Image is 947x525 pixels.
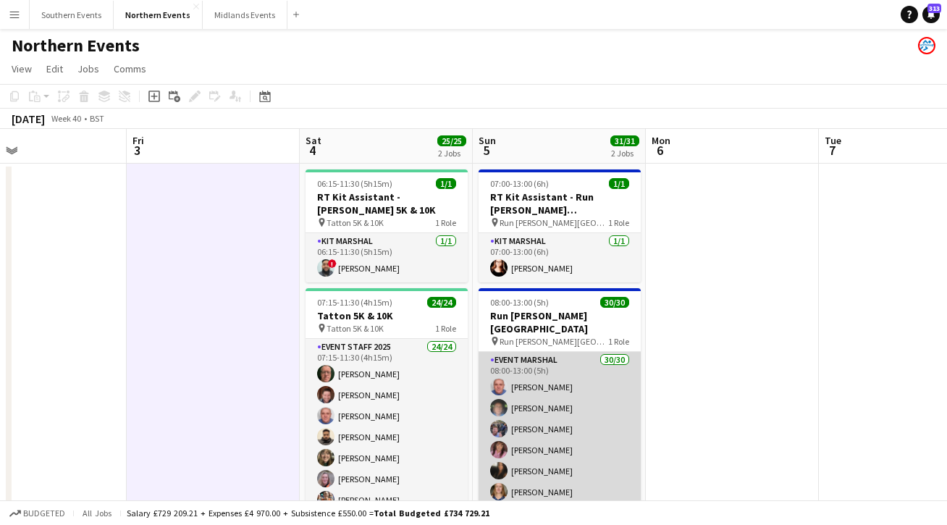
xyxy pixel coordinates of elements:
span: 5 [476,142,496,159]
div: 2 Jobs [611,148,639,159]
span: Run [PERSON_NAME][GEOGRAPHIC_DATA] [500,336,608,347]
a: Edit [41,59,69,78]
h3: Tatton 5K & 10K [306,309,468,322]
a: Jobs [72,59,105,78]
span: Sat [306,134,321,147]
span: 08:00-13:00 (5h) [490,297,549,308]
span: 30/30 [600,297,629,308]
h3: RT Kit Assistant - [PERSON_NAME] 5K & 10K [306,190,468,217]
div: 2 Jobs [438,148,466,159]
span: Tatton 5K & 10K [327,217,384,228]
a: View [6,59,38,78]
span: 07:15-11:30 (4h15m) [317,297,392,308]
span: Jobs [77,62,99,75]
div: Salary £729 209.21 + Expenses £4 970.00 + Subsistence £550.00 = [127,508,489,518]
div: [DATE] [12,112,45,126]
a: Comms [108,59,152,78]
span: 31/31 [610,135,639,146]
button: Budgeted [7,505,67,521]
span: Run [PERSON_NAME][GEOGRAPHIC_DATA] [500,217,608,228]
span: 7 [822,142,841,159]
span: Week 40 [48,113,84,124]
span: Tue [825,134,841,147]
span: Total Budgeted £734 729.21 [374,508,489,518]
span: 1 Role [608,336,629,347]
span: 1 Role [608,217,629,228]
h1: Northern Events [12,35,140,56]
span: All jobs [80,508,114,518]
app-job-card: 06:15-11:30 (5h15m)1/1RT Kit Assistant - [PERSON_NAME] 5K & 10K Tatton 5K & 10K1 RoleKit Marshal1... [306,169,468,282]
button: Northern Events [114,1,203,29]
span: 3 [130,142,144,159]
span: 07:00-13:00 (6h) [490,178,549,189]
span: Comms [114,62,146,75]
span: Budgeted [23,508,65,518]
button: Southern Events [30,1,114,29]
div: BST [90,113,104,124]
span: 24/24 [427,297,456,308]
app-user-avatar: RunThrough Events [918,37,935,54]
span: 1 Role [435,323,456,334]
app-job-card: 07:15-11:30 (4h15m)24/24Tatton 5K & 10K Tatton 5K & 10K1 RoleEvent Staff 202524/2407:15-11:30 (4h... [306,288,468,503]
span: 25/25 [437,135,466,146]
span: 1/1 [609,178,629,189]
span: Sun [479,134,496,147]
span: 06:15-11:30 (5h15m) [317,178,392,189]
span: Tatton 5K & 10K [327,323,384,334]
app-job-card: 08:00-13:00 (5h)30/30Run [PERSON_NAME][GEOGRAPHIC_DATA] Run [PERSON_NAME][GEOGRAPHIC_DATA]1 RoleE... [479,288,641,503]
span: 6 [649,142,670,159]
h3: Run [PERSON_NAME][GEOGRAPHIC_DATA] [479,309,641,335]
span: 4 [303,142,321,159]
span: ! [328,259,337,268]
span: Edit [46,62,63,75]
span: 313 [927,4,941,13]
span: 1/1 [436,178,456,189]
span: View [12,62,32,75]
span: Fri [132,134,144,147]
span: 1 Role [435,217,456,228]
a: 313 [922,6,940,23]
h3: RT Kit Assistant - Run [PERSON_NAME][GEOGRAPHIC_DATA] [479,190,641,217]
app-card-role: Kit Marshal1/106:15-11:30 (5h15m)![PERSON_NAME] [306,233,468,282]
span: Mon [652,134,670,147]
app-card-role: Kit Marshal1/107:00-13:00 (6h)[PERSON_NAME] [479,233,641,282]
app-job-card: 07:00-13:00 (6h)1/1RT Kit Assistant - Run [PERSON_NAME][GEOGRAPHIC_DATA] Run [PERSON_NAME][GEOGRA... [479,169,641,282]
button: Midlands Events [203,1,287,29]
